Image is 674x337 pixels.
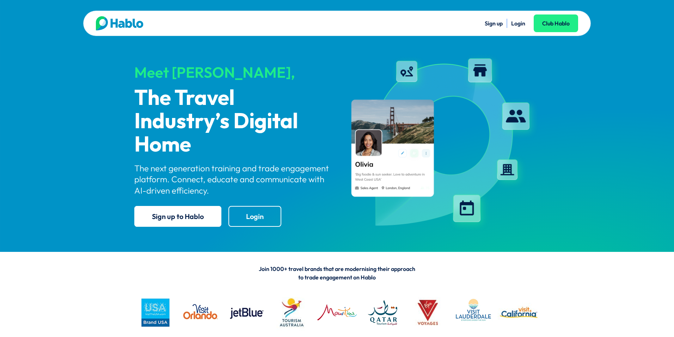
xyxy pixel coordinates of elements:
[180,291,222,333] img: VO
[452,291,494,333] img: LAUDERDALE
[534,14,578,32] a: Club Hablo
[343,53,540,233] img: hablo-profile-image
[134,163,331,196] p: The next generation training and trade engagement platform. Connect, educate and communicate with...
[134,87,331,157] p: The Travel Industry’s Digital Home
[134,206,221,227] a: Sign up to Hablo
[225,291,267,333] img: jetblue
[271,291,313,333] img: Tourism Australia
[498,291,540,333] img: vc logo
[228,206,281,227] a: Login
[511,20,525,27] a: Login
[485,20,503,27] a: Sign up
[134,64,331,81] div: Meet [PERSON_NAME],
[407,291,449,333] img: VV logo
[134,291,176,333] img: busa
[316,291,358,333] img: MTPA
[361,291,403,333] img: QATAR
[259,265,415,281] span: Join 1000+ travel brands that are modernising their approach to trade engagement on Hablo
[96,16,143,30] img: Hablo logo main 2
